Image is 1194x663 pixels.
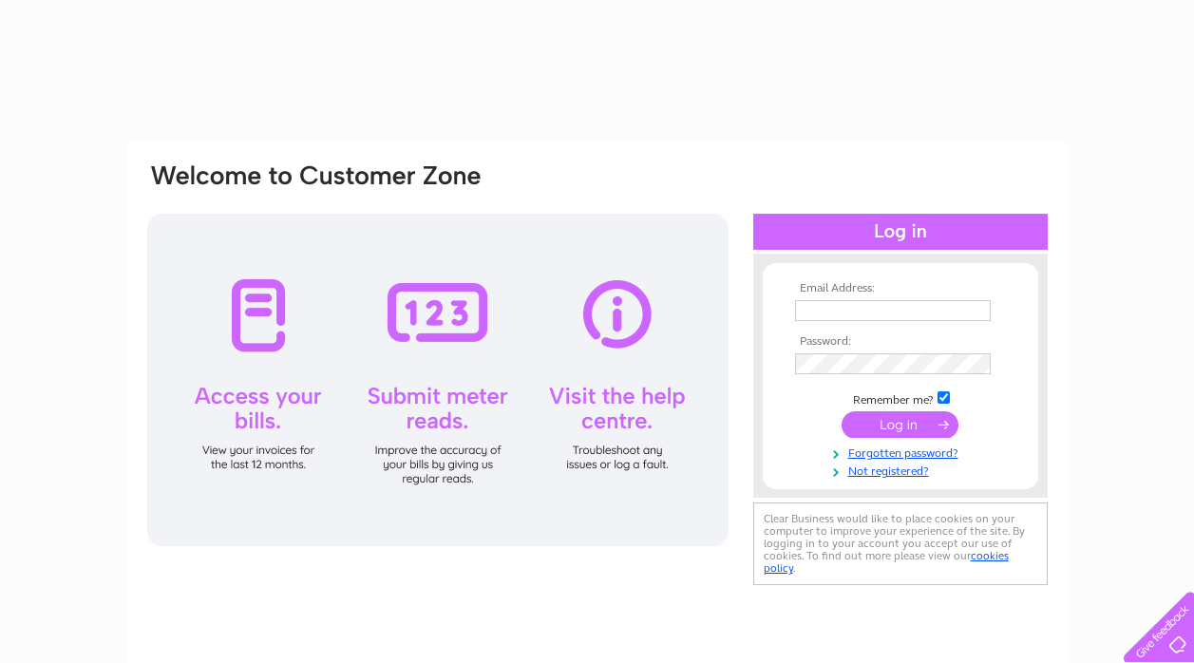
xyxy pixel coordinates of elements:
[753,502,1048,585] div: Clear Business would like to place cookies on your computer to improve your experience of the sit...
[764,549,1009,575] a: cookies policy
[790,282,1011,295] th: Email Address:
[790,335,1011,349] th: Password:
[790,388,1011,407] td: Remember me?
[795,461,1011,479] a: Not registered?
[795,443,1011,461] a: Forgotten password?
[842,411,958,438] input: Submit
